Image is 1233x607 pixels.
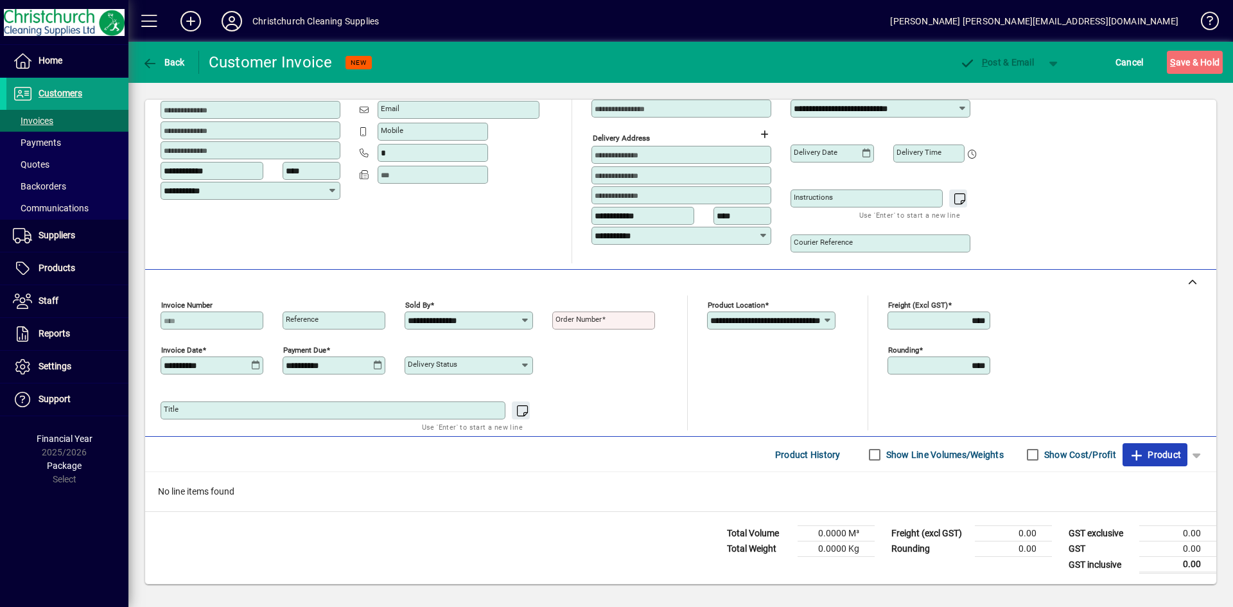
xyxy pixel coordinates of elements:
[770,443,846,466] button: Product History
[6,154,128,175] a: Quotes
[708,301,765,310] mat-label: Product location
[170,10,211,33] button: Add
[721,526,798,541] td: Total Volume
[953,51,1040,74] button: Post & Email
[39,230,75,240] span: Suppliers
[6,351,128,383] a: Settings
[161,346,202,355] mat-label: Invoice date
[286,315,319,324] mat-label: Reference
[164,405,179,414] mat-label: Title
[794,193,833,202] mat-label: Instructions
[1123,443,1187,466] button: Product
[39,295,58,306] span: Staff
[721,541,798,557] td: Total Weight
[6,252,128,285] a: Products
[139,51,188,74] button: Back
[47,461,82,471] span: Package
[6,132,128,154] a: Payments
[381,126,403,135] mat-label: Mobile
[1112,51,1147,74] button: Cancel
[6,197,128,219] a: Communications
[6,220,128,252] a: Suppliers
[381,104,399,113] mat-label: Email
[884,448,1004,461] label: Show Line Volumes/Weights
[1170,52,1220,73] span: ave & Hold
[6,285,128,317] a: Staff
[161,301,213,310] mat-label: Invoice number
[323,79,344,100] button: Copy to Delivery address
[6,175,128,197] a: Backorders
[13,203,89,213] span: Communications
[13,116,53,126] span: Invoices
[1191,3,1217,44] a: Knowledge Base
[39,55,62,66] span: Home
[39,394,71,404] span: Support
[252,11,379,31] div: Christchurch Cleaning Supplies
[1062,557,1139,573] td: GST inclusive
[982,57,988,67] span: P
[1115,52,1144,73] span: Cancel
[209,52,333,73] div: Customer Invoice
[128,51,199,74] app-page-header-button: Back
[888,301,948,310] mat-label: Freight (excl GST)
[975,541,1052,557] td: 0.00
[13,159,49,170] span: Quotes
[1139,541,1216,557] td: 0.00
[211,10,252,33] button: Profile
[1170,57,1175,67] span: S
[888,346,919,355] mat-label: Rounding
[1167,51,1223,74] button: Save & Hold
[959,57,1034,67] span: ost & Email
[405,301,430,310] mat-label: Sold by
[13,137,61,148] span: Payments
[896,148,941,157] mat-label: Delivery time
[13,181,66,191] span: Backorders
[1062,526,1139,541] td: GST exclusive
[1042,448,1116,461] label: Show Cost/Profit
[39,328,70,339] span: Reports
[408,360,457,369] mat-label: Delivery status
[39,263,75,273] span: Products
[794,238,853,247] mat-label: Courier Reference
[283,346,326,355] mat-label: Payment due
[754,124,774,145] button: Choose address
[885,526,975,541] td: Freight (excl GST)
[6,45,128,77] a: Home
[794,148,837,157] mat-label: Delivery date
[555,315,602,324] mat-label: Order number
[6,383,128,416] a: Support
[885,541,975,557] td: Rounding
[39,361,71,371] span: Settings
[1129,444,1181,465] span: Product
[6,318,128,350] a: Reports
[798,526,875,541] td: 0.0000 M³
[422,419,523,434] mat-hint: Use 'Enter' to start a new line
[351,58,367,67] span: NEW
[145,472,1216,511] div: No line items found
[1062,541,1139,557] td: GST
[775,444,841,465] span: Product History
[142,57,185,67] span: Back
[1139,557,1216,573] td: 0.00
[6,110,128,132] a: Invoices
[37,434,92,444] span: Financial Year
[798,541,875,557] td: 0.0000 Kg
[859,207,960,222] mat-hint: Use 'Enter' to start a new line
[1139,526,1216,541] td: 0.00
[39,88,82,98] span: Customers
[890,11,1178,31] div: [PERSON_NAME] [PERSON_NAME][EMAIL_ADDRESS][DOMAIN_NAME]
[975,526,1052,541] td: 0.00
